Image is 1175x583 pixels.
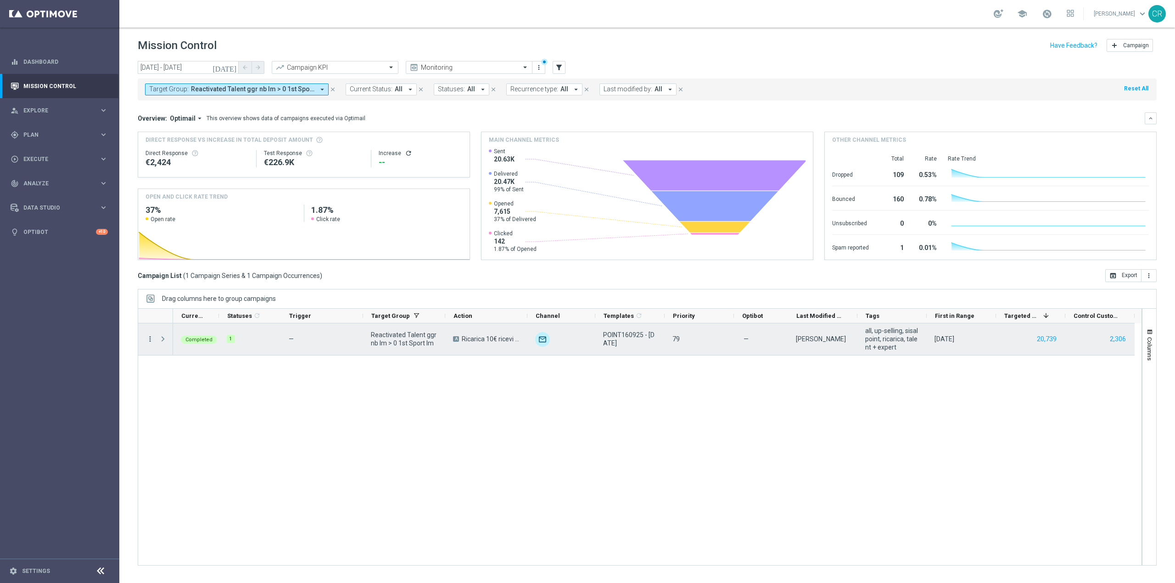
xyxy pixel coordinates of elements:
[1074,312,1119,319] span: Control Customers
[582,84,591,94] button: close
[1105,269,1141,282] button: open_in_browser Export
[23,132,99,138] span: Plan
[494,148,515,155] span: Sent
[181,335,217,344] colored-tag: Completed
[494,186,524,193] span: 99% of Sent
[11,50,108,74] div: Dashboard
[677,86,684,93] i: close
[145,83,329,95] button: Target Group: Reactivated Talent ggr nb lm > 0 1st Sport lm arrow_drop_down
[371,331,437,347] span: Reactivated Talent ggr nb lm > 0 1st Sport lm
[915,191,937,205] div: 0.78%
[494,178,524,186] span: 20.47K
[10,58,108,66] button: equalizer Dashboard
[252,311,261,321] span: Calculate column
[185,337,213,343] span: Completed
[23,181,99,186] span: Analyze
[1145,112,1157,124] button: keyboard_arrow_down
[11,220,108,244] div: Optibot
[11,74,108,98] div: Mission Control
[264,157,363,168] div: €226,897
[379,150,462,157] div: Increase
[796,335,846,343] div: Paolo Martiradonna
[560,85,568,93] span: All
[146,335,154,343] button: more_vert
[253,312,261,319] i: refresh
[10,180,108,187] button: track_changes Analyze keyboard_arrow_right
[673,312,695,319] span: Priority
[23,220,96,244] a: Optibot
[948,155,1149,162] div: Rate Trend
[409,63,419,72] i: preview
[744,335,749,343] span: —
[10,228,108,236] button: lightbulb Optibot +10
[677,84,685,94] button: close
[11,179,99,188] div: Analyze
[494,245,537,253] span: 1.87% of Opened
[10,204,108,211] div: Data Studio keyboard_arrow_right
[11,106,99,115] div: Explore
[494,170,524,178] span: Delivered
[555,63,563,72] i: filter_alt
[10,155,108,163] button: play_circle_outline Execute keyboard_arrow_right
[418,86,424,93] i: close
[1123,83,1149,94] button: Reset All
[22,568,50,574] a: Settings
[635,312,643,319] i: refresh
[346,83,417,95] button: Current Status: All arrow_drop_down
[149,85,189,93] span: Target Group:
[162,295,276,302] div: Row Groups
[145,136,313,144] span: Direct Response VS Increase In Total Deposit Amount
[11,228,19,236] i: lightbulb
[405,150,412,157] i: refresh
[99,179,108,188] i: keyboard_arrow_right
[1004,312,1040,319] span: Targeted Customers
[506,83,582,95] button: Recurrence type: All arrow_drop_down
[211,61,239,75] button: [DATE]
[227,335,235,343] div: 1
[272,61,398,74] ng-select: Campaign KPI
[10,83,108,90] button: Mission Control
[99,130,108,139] i: keyboard_arrow_right
[866,312,879,319] span: Tags
[453,336,459,342] span: A
[1148,5,1166,22] div: CR
[796,312,842,319] span: Last Modified By
[145,150,249,157] div: Direct Response
[23,74,108,98] a: Mission Control
[1017,9,1027,19] span: school
[11,131,19,139] i: gps_fixed
[145,157,249,168] div: €2,424
[1050,42,1097,49] input: Have Feedback?
[11,155,99,163] div: Execute
[23,108,99,113] span: Explore
[1107,39,1153,52] button: add Campaign
[494,216,536,223] span: 37% of Delivered
[330,86,336,93] i: close
[438,85,465,93] span: Statuses:
[1145,272,1153,279] i: more_vert
[183,272,185,280] span: (
[138,114,167,122] h3: Overview:
[1036,333,1057,345] button: 20,739
[1147,115,1154,122] i: keyboard_arrow_down
[406,61,532,74] ng-select: Monitoring
[170,114,196,122] span: Optimail
[255,64,261,71] i: arrow_forward
[494,155,515,163] span: 20.63K
[1105,272,1157,279] multiple-options-button: Export to CSV
[96,229,108,235] div: +10
[138,61,239,74] input: Select date range
[181,312,203,319] span: Current Status
[196,114,204,122] i: arrow_drop_down
[242,64,248,71] i: arrow_back
[553,61,565,74] button: filter_alt
[350,85,392,93] span: Current Status:
[572,85,580,94] i: arrow_drop_down
[311,205,462,216] h2: 1.87%
[23,50,108,74] a: Dashboard
[541,59,548,65] div: There are unsaved changes
[880,191,904,205] div: 160
[289,335,294,343] span: —
[742,312,763,319] span: Optibot
[935,312,974,319] span: First in Range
